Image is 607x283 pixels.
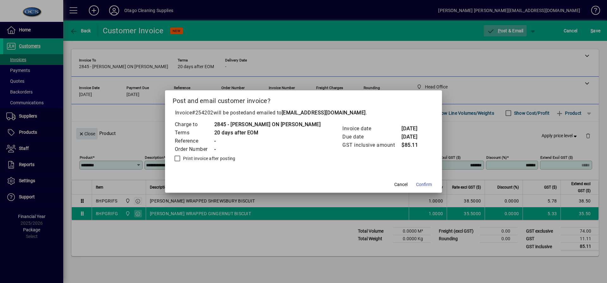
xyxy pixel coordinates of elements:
[182,155,236,162] label: Print invoice after posting
[391,179,411,190] button: Cancel
[414,179,434,190] button: Confirm
[246,110,366,116] span: and emailed to
[214,129,321,137] td: 20 days after EOM
[192,110,213,116] span: #254202
[175,137,214,145] td: Reference
[401,133,426,141] td: [DATE]
[165,90,442,109] h2: Post and email customer invoice?
[342,125,401,133] td: Invoice date
[214,120,321,129] td: 2845 - [PERSON_NAME] ON [PERSON_NAME]
[394,181,408,188] span: Cancel
[173,109,435,117] p: Invoice will be posted .
[175,145,214,153] td: Order Number
[342,141,401,149] td: GST inclusive amount
[401,141,426,149] td: $85.11
[416,181,432,188] span: Confirm
[214,137,321,145] td: -
[175,129,214,137] td: Terms
[401,125,426,133] td: [DATE]
[175,120,214,129] td: Charge to
[282,110,366,116] b: [EMAIL_ADDRESS][DOMAIN_NAME]
[342,133,401,141] td: Due date
[214,145,321,153] td: -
